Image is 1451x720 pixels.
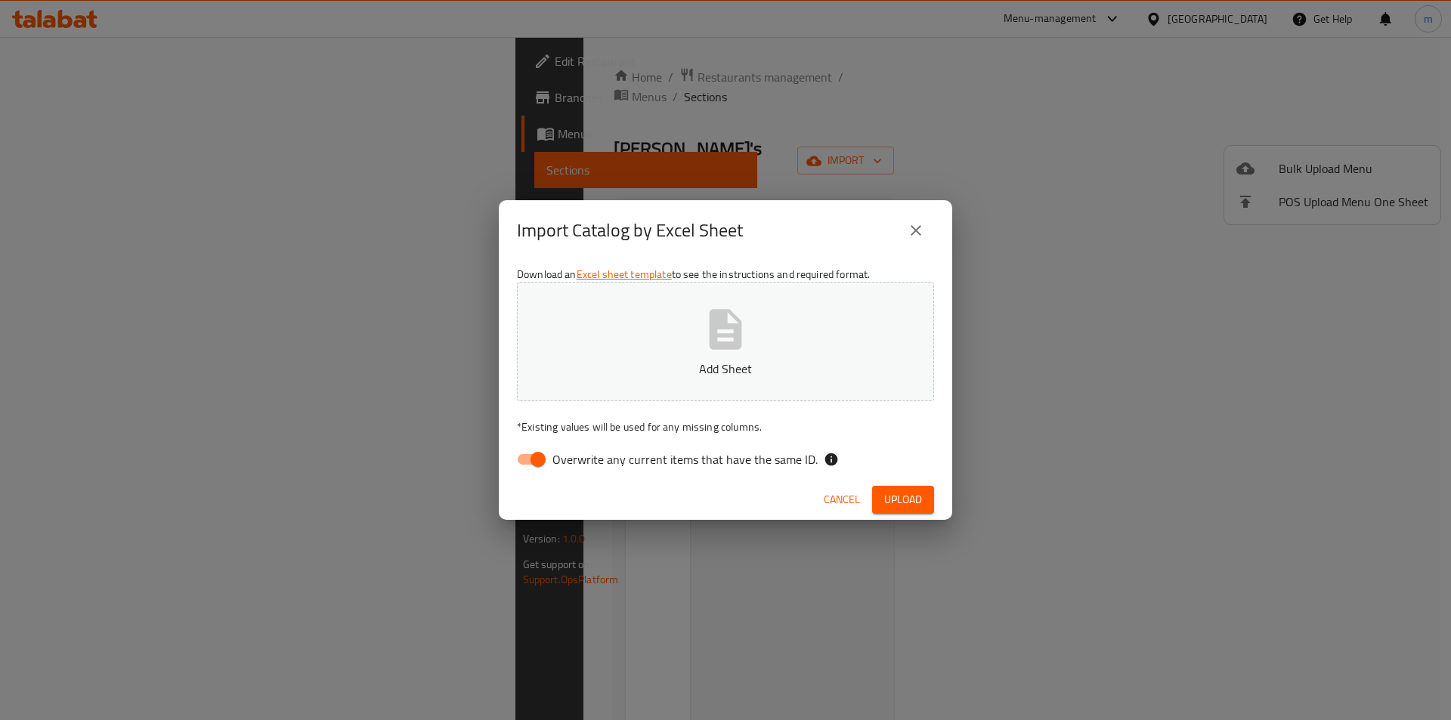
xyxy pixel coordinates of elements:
button: close [898,212,934,249]
h2: Import Catalog by Excel Sheet [517,218,743,243]
span: Cancel [824,490,860,509]
span: Overwrite any current items that have the same ID. [552,450,818,468]
button: Upload [872,486,934,514]
p: Add Sheet [540,360,911,378]
span: Upload [884,490,922,509]
button: Cancel [818,486,866,514]
div: Download an to see the instructions and required format. [499,261,952,480]
button: Add Sheet [517,282,934,401]
p: Existing values will be used for any missing columns. [517,419,934,434]
svg: If the overwrite option isn't selected, then the items that match an existing ID will be ignored ... [824,452,839,467]
a: Excel sheet template [577,264,672,284]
